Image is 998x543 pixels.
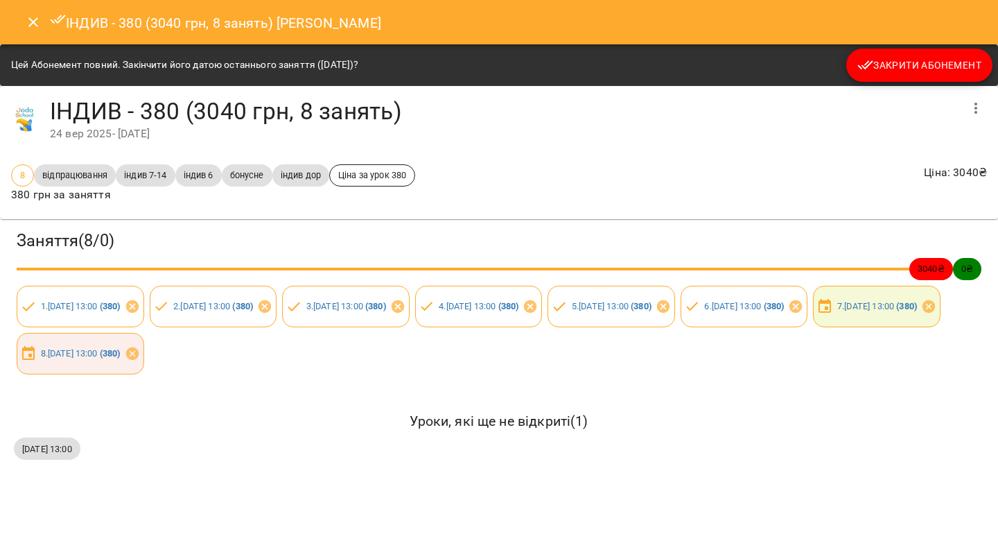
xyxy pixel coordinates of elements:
[173,301,253,311] a: 2.[DATE] 13:00 (380)
[330,169,414,182] span: Ціна за урок 380
[415,286,543,327] div: 4.[DATE] 13:00 (380)
[175,169,222,182] span: індив 6
[11,53,358,78] div: Цей Абонемент повний. Закінчити його датою останнього заняття ([DATE])?
[50,97,959,126] h4: ІНДИВ - 380 (3040 грн, 8 занять)
[41,348,121,359] a: 8.[DATE] 13:00 (380)
[100,348,121,359] b: ( 380 )
[306,301,386,311] a: 3.[DATE] 13:00 (380)
[11,187,415,203] p: 380 грн за заняття
[813,286,940,327] div: 7.[DATE] 13:00 (380)
[764,301,785,311] b: ( 380 )
[17,230,981,252] h3: Заняття ( 8 / 0 )
[14,442,80,456] span: [DATE] 13:00
[116,169,175,182] span: індив 7-14
[232,301,253,311] b: ( 380 )
[17,6,50,39] button: Close
[439,301,518,311] a: 4.[DATE] 13:00 (380)
[17,333,144,374] div: 8.[DATE] 13:00 (380)
[41,301,121,311] a: 1.[DATE] 13:00 (380)
[572,301,651,311] a: 5.[DATE] 13:00 (380)
[498,301,519,311] b: ( 380 )
[846,49,992,82] button: Закрити Абонемент
[34,169,116,182] span: відпрацювання
[909,262,953,275] span: 3040 ₴
[857,57,981,74] span: Закрити Абонемент
[896,301,917,311] b: ( 380 )
[365,301,386,311] b: ( 380 )
[681,286,808,327] div: 6.[DATE] 13:00 (380)
[17,286,144,327] div: 1.[DATE] 13:00 (380)
[631,301,651,311] b: ( 380 )
[14,411,984,432] h6: Уроки, які ще не відкриті ( 1 )
[704,301,784,311] a: 6.[DATE] 13:00 (380)
[12,169,33,182] span: 8
[272,169,329,182] span: індив дор
[150,286,277,327] div: 2.[DATE] 13:00 (380)
[548,286,675,327] div: 5.[DATE] 13:00 (380)
[837,301,917,311] a: 7.[DATE] 13:00 (380)
[924,164,987,181] p: Ціна : 3040 ₴
[222,169,272,182] span: бонусне
[50,11,381,34] h6: ІНДИВ - 380 (3040 грн, 8 занять) [PERSON_NAME]
[953,262,981,275] span: 0 ₴
[11,105,39,133] img: 38072b7c2e4bcea27148e267c0c485b2.jpg
[50,126,959,142] div: 24 вер 2025 - [DATE]
[100,301,121,311] b: ( 380 )
[282,286,410,327] div: 3.[DATE] 13:00 (380)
